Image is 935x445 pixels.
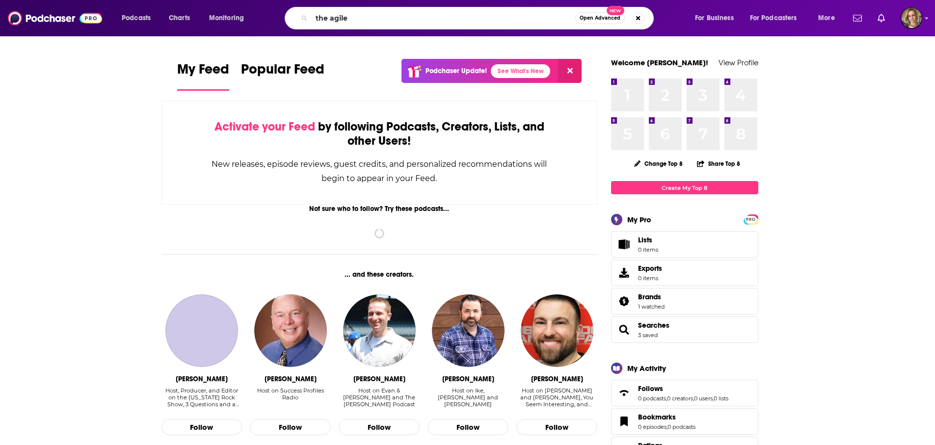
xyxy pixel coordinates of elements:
[241,61,324,91] a: Popular Feed
[901,7,922,29] span: Logged in as Lauren.Russo
[531,375,583,383] div: Danny Rouhier
[611,380,758,406] span: Follows
[818,11,835,25] span: More
[312,10,575,26] input: Search podcasts, credits, & more...
[614,266,634,280] span: Exports
[628,157,689,170] button: Change Top 8
[614,237,634,251] span: Lists
[638,292,665,301] a: Brands
[750,11,797,25] span: For Podcasters
[162,10,196,26] a: Charts
[611,231,758,258] a: Lists
[614,415,634,428] a: Bookmarks
[161,387,242,408] div: Host, Producer, and Editor on the [US_STATE] Rock Show, 3 Questions and a Song, and Podcast Your ...
[627,364,666,373] div: My Activity
[339,387,420,408] div: Host on Evan & [PERSON_NAME] and The [PERSON_NAME] Podcast
[901,7,922,29] button: Show profile menu
[638,332,658,339] a: 3 saved
[638,264,662,273] span: Exports
[250,387,331,408] div: Host on Success Profiles Radio
[265,375,317,383] div: Brian K Wright
[343,294,416,367] img: Evan Roberts
[666,395,667,402] span: ,
[339,419,420,436] button: Follow
[695,11,734,25] span: For Business
[339,387,420,408] div: Host on Evan & Tiki and The Evan Roberts Podcast
[719,58,758,67] a: View Profile
[211,120,548,148] div: by following Podcasts, Creators, Lists, and other Users!
[214,119,315,134] span: Activate your Feed
[638,413,695,421] a: Bookmarks
[521,294,593,367] img: Danny Rouhier
[516,387,597,408] div: Host on [PERSON_NAME] and [PERSON_NAME], You Seem Interesting, and [PERSON_NAME] & [PERSON_NAME]'...
[638,395,666,402] a: 0 podcasts
[254,294,327,367] a: Brian K Wright
[161,270,598,279] div: ... and these creators.
[667,423,668,430] span: ,
[611,260,758,286] a: Exports
[294,7,663,29] div: Search podcasts, credits, & more...
[177,61,229,83] span: My Feed
[638,384,663,393] span: Follows
[427,387,508,408] div: Host on Ike, [PERSON_NAME] and [PERSON_NAME]
[611,288,758,314] span: Brands
[491,64,550,78] a: See What's New
[122,11,151,25] span: Podcasts
[713,395,714,402] span: ,
[638,321,669,330] a: Searches
[202,10,257,26] button: open menu
[165,294,238,367] a: William Domiano
[241,61,324,83] span: Popular Feed
[516,387,597,408] div: Host on Grant and Danny, You Seem Interesting, and Grant & Danny's DC Quick Pitch
[667,395,693,402] a: 0 creators
[638,275,662,282] span: 0 items
[901,7,922,29] img: User Profile
[627,215,651,224] div: My Pro
[427,387,508,408] div: Host on Ike, Spike and Fritz
[638,423,667,430] a: 0 episodes
[161,205,598,213] div: Not sure who to follow? Try these podcasts...
[638,384,728,393] a: Follows
[427,419,508,436] button: Follow
[638,413,676,421] span: Bookmarks
[638,246,658,253] span: 0 items
[353,375,405,383] div: Evan Roberts
[614,323,634,337] a: Searches
[177,61,229,91] a: My Feed
[442,375,494,383] div: Jon Marks
[8,9,102,27] a: Podchaser - Follow, Share and Rate Podcasts
[161,387,242,408] div: Host, Producer, and Editor on the Pennsylvania Rock Show, 3 Questions and a Song, and Podcast You...
[745,215,757,223] a: PRO
[696,154,741,173] button: Share Top 8
[849,10,866,26] a: Show notifications dropdown
[250,387,331,401] div: Host on Success Profiles Radio
[516,419,597,436] button: Follow
[694,395,713,402] a: 0 users
[209,11,244,25] span: Monitoring
[115,10,163,26] button: open menu
[580,16,620,21] span: Open Advanced
[611,408,758,435] span: Bookmarks
[432,294,505,367] img: Jon Marks
[614,386,634,400] a: Follows
[744,10,811,26] button: open menu
[211,157,548,185] div: New releases, episode reviews, guest credits, and personalized recommendations will begin to appe...
[638,292,661,301] span: Brands
[874,10,889,26] a: Show notifications dropdown
[638,303,665,310] a: 1 watched
[611,316,758,343] span: Searches
[614,294,634,308] a: Brands
[638,236,652,244] span: Lists
[638,236,658,244] span: Lists
[426,67,487,75] p: Podchaser Update!
[607,6,624,15] span: New
[169,11,190,25] span: Charts
[688,10,746,26] button: open menu
[250,419,331,436] button: Follow
[161,419,242,436] button: Follow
